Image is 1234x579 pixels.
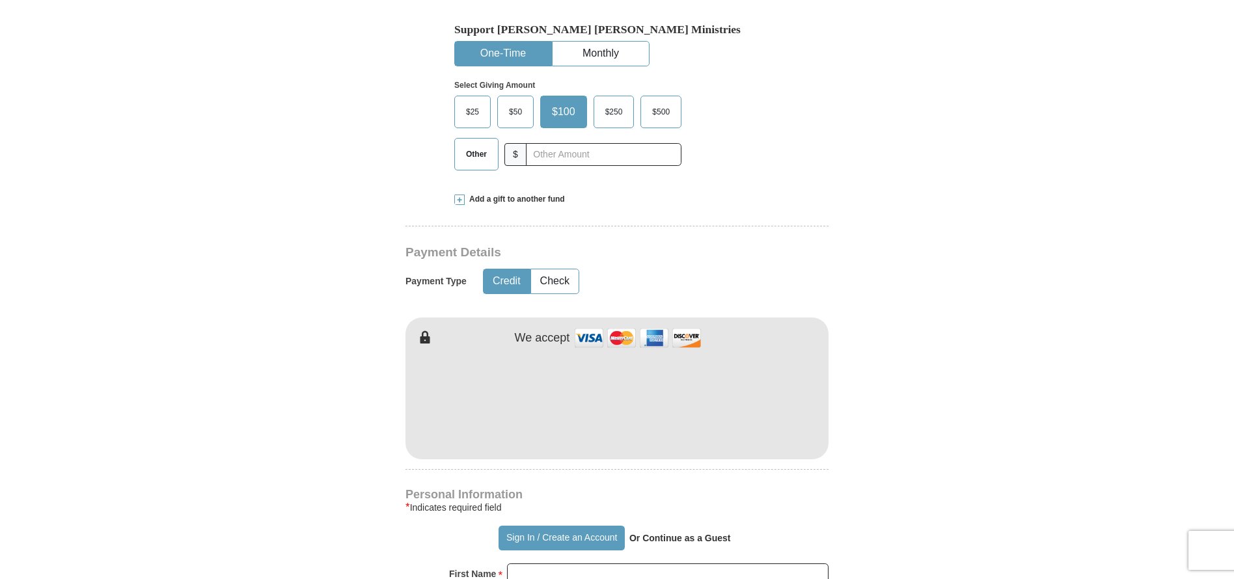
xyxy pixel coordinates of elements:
h4: Personal Information [405,489,829,500]
span: $250 [599,102,629,122]
strong: Or Continue as a Guest [629,533,731,543]
img: credit cards accepted [573,324,703,352]
button: Check [531,269,579,293]
button: Credit [484,269,530,293]
h5: Support [PERSON_NAME] [PERSON_NAME] Ministries [454,23,780,36]
span: $500 [646,102,676,122]
button: One-Time [455,42,551,66]
input: Other Amount [526,143,681,166]
strong: Select Giving Amount [454,81,535,90]
h4: We accept [515,331,570,345]
span: $100 [545,102,582,122]
span: $25 [459,102,486,122]
span: $50 [502,102,528,122]
span: $ [504,143,527,166]
h5: Payment Type [405,276,467,287]
button: Sign In / Create an Account [499,526,624,550]
button: Monthly [553,42,649,66]
span: Other [459,144,493,164]
h3: Payment Details [405,245,737,260]
span: Add a gift to another fund [465,194,565,205]
div: Indicates required field [405,500,829,515]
